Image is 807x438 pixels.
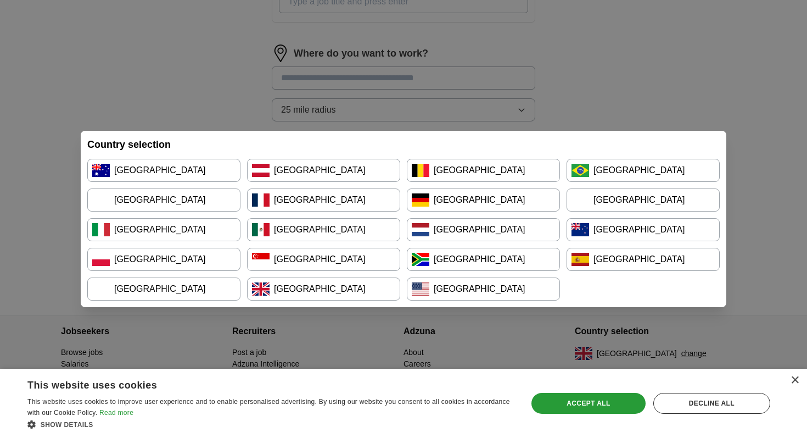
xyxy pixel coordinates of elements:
h4: Country selection [87,137,720,152]
div: This website uses cookies [27,375,485,392]
a: [GEOGRAPHIC_DATA] [247,188,400,212]
a: [GEOGRAPHIC_DATA] [247,248,400,271]
div: Accept all [531,393,646,414]
a: [GEOGRAPHIC_DATA] [247,218,400,241]
a: [GEOGRAPHIC_DATA] [407,248,560,271]
div: Close [791,376,799,385]
a: [GEOGRAPHIC_DATA] [407,278,560,301]
a: [GEOGRAPHIC_DATA] [407,159,560,182]
a: [GEOGRAPHIC_DATA] [87,248,240,271]
a: [GEOGRAPHIC_DATA] [87,278,240,301]
span: Show details [41,421,93,429]
a: [GEOGRAPHIC_DATA] [87,218,240,241]
a: [GEOGRAPHIC_DATA] [247,159,400,182]
a: [GEOGRAPHIC_DATA] [567,218,720,241]
a: [GEOGRAPHIC_DATA] [407,218,560,241]
a: [GEOGRAPHIC_DATA] [567,188,720,212]
a: Read more, opens a new window [99,409,133,417]
a: [GEOGRAPHIC_DATA] [87,159,240,182]
a: [GEOGRAPHIC_DATA] [87,188,240,212]
a: [GEOGRAPHIC_DATA] [567,248,720,271]
span: This website uses cookies to improve user experience and to enable personalised advertising. By u... [27,398,510,417]
a: [GEOGRAPHIC_DATA] [407,188,560,212]
div: Show details [27,419,513,430]
div: Decline all [653,393,770,414]
a: [GEOGRAPHIC_DATA] [247,278,400,301]
a: [GEOGRAPHIC_DATA] [567,159,720,182]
